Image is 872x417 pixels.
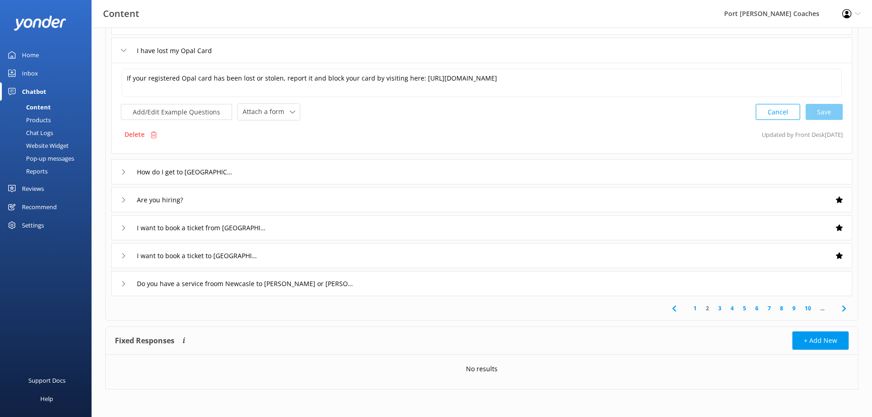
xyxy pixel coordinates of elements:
[14,16,66,31] img: yonder-white-logo.png
[775,304,788,313] a: 8
[5,139,92,152] a: Website Widget
[22,216,44,234] div: Settings
[466,364,498,374] p: No results
[701,304,714,313] a: 2
[40,390,53,408] div: Help
[125,130,145,140] p: Delete
[22,64,38,82] div: Inbox
[763,304,775,313] a: 7
[751,304,763,313] a: 6
[121,104,232,120] button: Add/Edit Example Questions
[738,304,751,313] a: 5
[788,304,800,313] a: 9
[5,165,48,178] div: Reports
[5,101,51,114] div: Content
[22,82,46,101] div: Chatbot
[5,165,92,178] a: Reports
[792,331,849,350] button: + Add New
[122,69,842,97] textarea: If your registered Opal card has been lost or stolen, report it and block your card by visiting h...
[756,104,800,120] button: Cancel
[5,126,53,139] div: Chat Logs
[5,152,74,165] div: Pop-up messages
[5,152,92,165] a: Pop-up messages
[689,304,701,313] a: 1
[243,107,290,117] span: Attach a form
[22,46,39,64] div: Home
[5,101,92,114] a: Content
[5,139,69,152] div: Website Widget
[714,304,726,313] a: 3
[5,114,92,126] a: Products
[816,304,829,313] span: ...
[5,114,51,126] div: Products
[762,126,843,143] p: Updated by Front Desk [DATE]
[103,6,139,21] h3: Content
[28,371,65,390] div: Support Docs
[115,331,174,350] h4: Fixed Responses
[800,304,816,313] a: 10
[726,304,738,313] a: 4
[22,198,57,216] div: Recommend
[5,126,92,139] a: Chat Logs
[22,179,44,198] div: Reviews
